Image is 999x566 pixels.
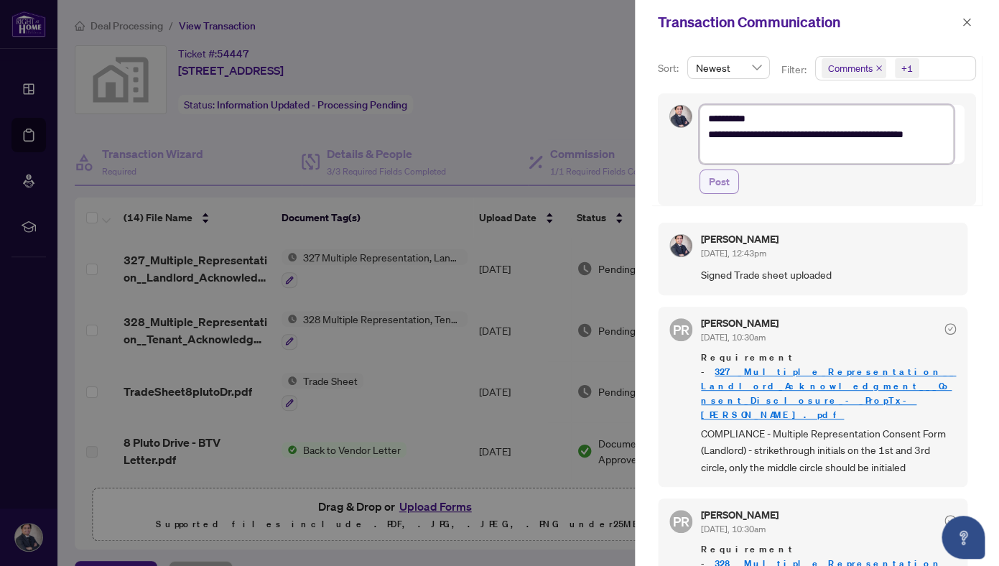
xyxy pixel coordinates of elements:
img: Profile Icon [670,235,692,256]
span: Comments [822,58,886,78]
span: Newest [696,57,761,78]
h5: [PERSON_NAME] [701,234,779,244]
span: COMPLIANCE - Multiple Representation Consent Form (Landlord) - strikethrough initials on the 1st ... [701,425,956,475]
div: +1 [901,61,913,75]
span: [DATE], 10:30am [701,524,766,534]
p: Sort: [658,60,682,76]
div: Transaction Communication [658,11,957,33]
span: [DATE], 12:43pm [701,248,766,259]
h5: [PERSON_NAME] [701,510,779,520]
img: Profile Icon [670,106,692,127]
a: 327_Multiple_Representation__Landlord_Acknowledgment___Consent_Disclosure_-_PropTx-[PERSON_NAME].pdf [701,366,956,421]
span: Post [709,170,730,193]
span: PR [673,320,689,340]
h5: [PERSON_NAME] [701,318,779,328]
button: Open asap [942,516,985,559]
span: Signed Trade sheet uploaded [701,266,956,283]
span: Comments [828,61,873,75]
p: Filter: [781,62,809,78]
span: PR [673,511,689,532]
span: check-circle [944,323,956,335]
span: close [875,65,883,72]
span: Requirement - [701,351,956,422]
span: close [962,17,972,27]
span: check-circle [944,515,956,526]
button: Post [700,170,739,194]
span: [DATE], 10:30am [701,332,766,343]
